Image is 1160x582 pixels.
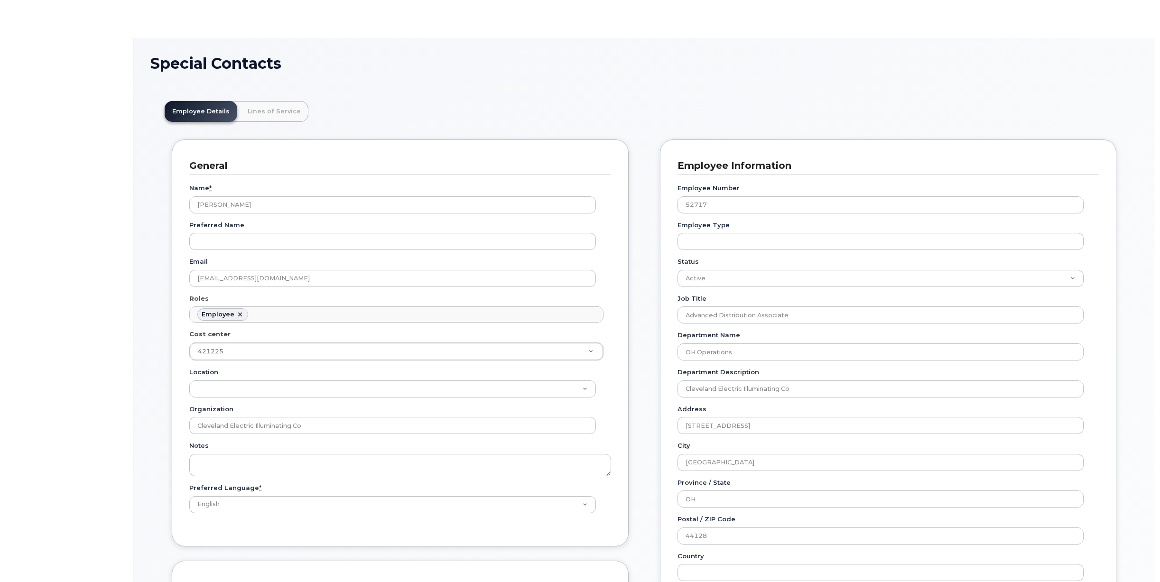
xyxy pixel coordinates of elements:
[189,330,231,339] label: Cost center
[209,184,212,192] abbr: required
[165,101,237,122] a: Employee Details
[189,221,244,230] label: Preferred Name
[677,441,690,450] label: City
[189,294,209,303] label: Roles
[202,311,234,318] div: Employee
[198,348,223,355] span: 421225
[150,55,1138,72] h1: Special Contacts
[677,294,706,303] label: Job Title
[189,159,604,172] h3: General
[189,257,208,266] label: Email
[677,552,704,561] label: Country
[677,405,706,414] label: Address
[677,159,1092,172] h3: Employee Information
[677,331,740,340] label: Department Name
[677,221,730,230] label: Employee Type
[677,515,735,524] label: Postal / ZIP Code
[189,405,233,414] label: Organization
[189,483,261,492] label: Preferred Language
[190,343,603,360] a: 421225
[677,368,759,377] label: Department Description
[677,478,731,487] label: Province / State
[189,368,218,377] label: Location
[240,101,308,122] a: Lines of Service
[677,184,740,193] label: Employee Number
[677,257,699,266] label: Status
[189,441,209,450] label: Notes
[259,484,261,491] abbr: required
[189,184,212,193] label: Name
